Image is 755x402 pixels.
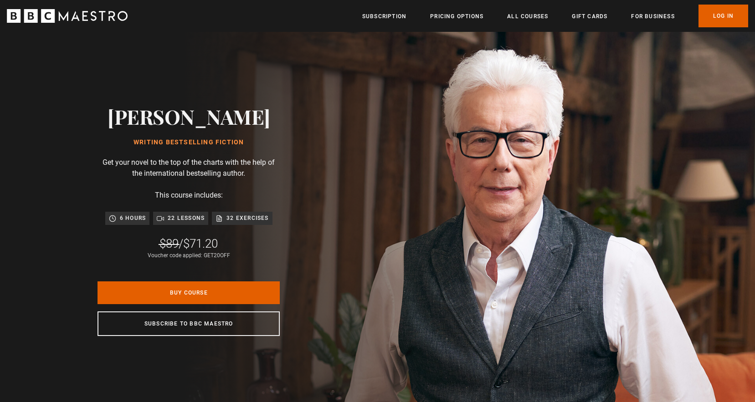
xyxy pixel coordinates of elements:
[108,105,270,128] h2: [PERSON_NAME]
[120,214,146,223] p: 6 hours
[7,9,128,23] svg: BBC Maestro
[430,12,483,21] a: Pricing Options
[159,236,218,251] div: /
[98,281,280,304] a: Buy Course
[699,5,748,27] a: Log In
[108,139,270,146] h1: Writing Bestselling Fiction
[98,157,280,179] p: Get your novel to the top of the charts with the help of the international bestselling author.
[148,251,230,260] div: Voucher code applied: GET20OFF
[631,12,674,21] a: For business
[98,311,280,336] a: Subscribe to BBC Maestro
[168,214,205,223] p: 22 lessons
[362,5,748,27] nav: Primary
[572,12,607,21] a: Gift Cards
[362,12,406,21] a: Subscription
[507,12,548,21] a: All Courses
[226,214,268,223] p: 32 exercises
[159,237,179,250] span: $89
[183,237,218,250] span: $71.20
[155,190,223,201] p: This course includes:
